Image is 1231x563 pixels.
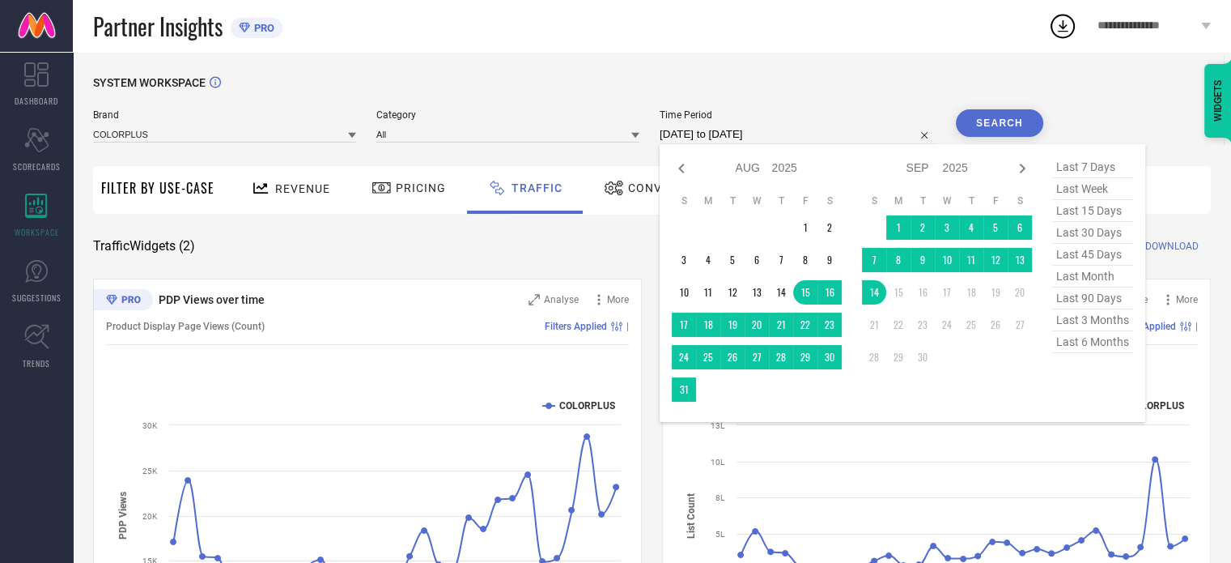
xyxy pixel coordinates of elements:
[862,280,886,305] td: Sun Sep 14 2025
[935,215,959,240] td: Wed Sep 03 2025
[959,313,983,337] td: Thu Sep 25 2025
[15,226,59,238] span: WORKSPACE
[142,421,158,430] text: 30K
[959,248,983,272] td: Thu Sep 11 2025
[817,248,842,272] td: Sat Aug 09 2025
[886,248,911,272] td: Mon Sep 08 2025
[935,194,959,207] th: Wednesday
[911,345,935,369] td: Tue Sep 30 2025
[628,181,707,194] span: Conversion
[672,248,696,272] td: Sun Aug 03 2025
[1008,313,1032,337] td: Sat Sep 27 2025
[1008,194,1032,207] th: Saturday
[793,215,817,240] td: Fri Aug 01 2025
[250,22,274,34] span: PRO
[911,313,935,337] td: Tue Sep 23 2025
[1052,200,1133,222] span: last 15 days
[275,182,330,195] span: Revenue
[672,313,696,337] td: Sun Aug 17 2025
[745,280,769,305] td: Wed Aug 13 2025
[711,458,725,467] text: 10L
[142,467,158,476] text: 25K
[376,109,639,121] span: Category
[983,215,1008,240] td: Fri Sep 05 2025
[793,248,817,272] td: Fri Aug 08 2025
[720,280,745,305] td: Tue Aug 12 2025
[817,345,842,369] td: Sat Aug 30 2025
[959,215,983,240] td: Thu Sep 04 2025
[983,280,1008,305] td: Fri Sep 19 2025
[720,194,745,207] th: Tuesday
[817,215,842,240] td: Sat Aug 02 2025
[862,313,886,337] td: Sun Sep 21 2025
[23,357,50,369] span: TRENDS
[686,493,697,538] tspan: List Count
[528,294,540,305] svg: Zoom
[720,248,745,272] td: Tue Aug 05 2025
[935,313,959,337] td: Wed Sep 24 2025
[769,280,793,305] td: Thu Aug 14 2025
[983,194,1008,207] th: Friday
[886,215,911,240] td: Mon Sep 01 2025
[1052,309,1133,331] span: last 3 months
[1052,222,1133,244] span: last 30 days
[117,492,129,540] tspan: PDP Views
[886,194,911,207] th: Monday
[745,194,769,207] th: Wednesday
[1128,400,1184,412] text: COLORPLUS
[660,109,936,121] span: Time Period
[935,248,959,272] td: Wed Sep 10 2025
[862,194,886,207] th: Sunday
[1008,248,1032,272] td: Sat Sep 13 2025
[672,159,691,178] div: Previous month
[959,280,983,305] td: Thu Sep 18 2025
[769,345,793,369] td: Thu Aug 28 2025
[911,280,935,305] td: Tue Sep 16 2025
[93,238,195,254] span: Traffic Widgets ( 2 )
[696,280,720,305] td: Mon Aug 11 2025
[1052,331,1133,353] span: last 6 months
[93,10,223,43] span: Partner Insights
[956,109,1043,137] button: Search
[715,530,725,539] text: 5L
[672,345,696,369] td: Sun Aug 24 2025
[711,421,725,430] text: 13L
[793,280,817,305] td: Fri Aug 15 2025
[720,313,745,337] td: Tue Aug 19 2025
[1195,321,1198,332] span: |
[159,293,265,306] span: PDP Views over time
[93,289,153,313] div: Premium
[142,512,158,521] text: 20K
[886,345,911,369] td: Mon Sep 29 2025
[559,400,615,412] text: COLORPLUS
[886,313,911,337] td: Mon Sep 22 2025
[862,248,886,272] td: Sun Sep 07 2025
[817,280,842,305] td: Sat Aug 16 2025
[106,321,265,332] span: Product Display Page Views (Count)
[607,294,629,305] span: More
[886,280,911,305] td: Mon Sep 15 2025
[1052,156,1133,178] span: last 7 days
[715,493,725,502] text: 8L
[626,321,629,332] span: |
[935,280,959,305] td: Wed Sep 17 2025
[696,313,720,337] td: Mon Aug 18 2025
[817,194,842,207] th: Saturday
[1048,11,1077,41] div: Open download list
[93,76,206,89] span: SYSTEM WORKSPACE
[911,215,935,240] td: Tue Sep 02 2025
[93,109,356,121] span: Brand
[745,248,769,272] td: Wed Aug 06 2025
[672,280,696,305] td: Sun Aug 10 2025
[911,248,935,272] td: Tue Sep 09 2025
[817,313,842,337] td: Sat Aug 23 2025
[1008,215,1032,240] td: Sat Sep 06 2025
[959,194,983,207] th: Thursday
[983,313,1008,337] td: Fri Sep 26 2025
[672,194,696,207] th: Sunday
[545,321,607,332] span: Filters Applied
[793,313,817,337] td: Fri Aug 22 2025
[696,194,720,207] th: Monday
[12,292,62,304] span: SUGGESTIONS
[793,194,817,207] th: Friday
